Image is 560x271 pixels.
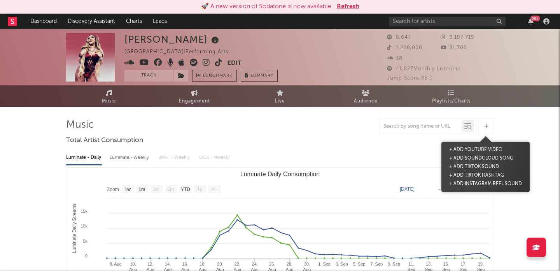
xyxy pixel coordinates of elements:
text: Luminate Daily Consumption [240,171,320,177]
button: 99+ [528,18,534,24]
text: Luminate Daily Streams [72,203,77,253]
a: Benchmark [192,70,237,82]
a: Engagement [152,85,237,107]
span: Playlists/Charts [432,97,471,106]
span: 3,197,719 [441,35,474,40]
button: + Add Instagram Reel Sound [447,180,524,188]
div: [GEOGRAPHIC_DATA] | Performing Arts [124,47,237,57]
text: 5. Sep [353,262,366,266]
text: 1w [125,187,131,192]
div: + Add YouTube Video [447,146,524,154]
a: Music [66,85,152,107]
a: Dashboard [25,14,62,29]
text: 1y [197,187,202,192]
input: Search for artists [389,17,506,26]
a: Charts [121,14,147,29]
div: Luminate - Weekly [110,151,150,164]
a: Audience [323,85,408,107]
text: 3. Sep [336,262,348,266]
div: 🚀 A new version of Sodatone is now available. [201,2,333,11]
span: Engagement [179,97,210,106]
span: 31,700 [441,45,467,50]
button: + Add TikTok Sound [447,163,501,171]
text: 10k [80,224,87,228]
button: + Add SoundCloud Song [447,154,515,163]
div: [PERSON_NAME] [124,33,221,46]
text: YTD [181,187,190,192]
span: Summary [250,74,273,78]
div: 99 + [530,16,540,21]
a: Leads [147,14,172,29]
span: Jump Score: 85.0 [387,76,433,81]
span: 6,647 [387,35,411,40]
button: Track [124,70,173,82]
button: + Add TikTok Hashtag [447,171,506,180]
input: Search by song name or URL [380,123,462,130]
text: 1. Sep [318,262,331,266]
span: Total Artist Consumption [66,136,143,145]
text: 6m [168,187,174,192]
span: 41,827 Monthly Listeners [387,66,461,71]
div: Luminate - Daily [66,151,102,164]
text: 1m [139,187,145,192]
button: + Add YouTube Video [447,146,504,154]
text: [DATE] [400,186,415,192]
span: 38 [387,56,402,61]
text: → [437,186,441,192]
span: Audience [354,97,378,106]
a: Playlists/Charts [408,85,494,107]
text: 8. Aug [110,262,122,266]
text: 15k [80,209,87,214]
span: Benchmark [203,71,233,81]
button: Refresh [337,2,359,11]
span: Music [102,97,116,106]
span: 1,200,000 [387,45,422,50]
text: 0 [85,254,87,258]
a: Live [237,85,323,107]
text: Zoom [107,187,119,192]
a: Discovery Assistant [62,14,121,29]
text: 3m [153,187,160,192]
text: 7. Sep [370,262,383,266]
span: Live [275,97,285,106]
text: 5k [83,239,87,243]
button: Edit [227,59,241,68]
text: All [211,187,216,192]
text: 9. Sep [388,262,400,266]
button: Summary [241,70,278,82]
